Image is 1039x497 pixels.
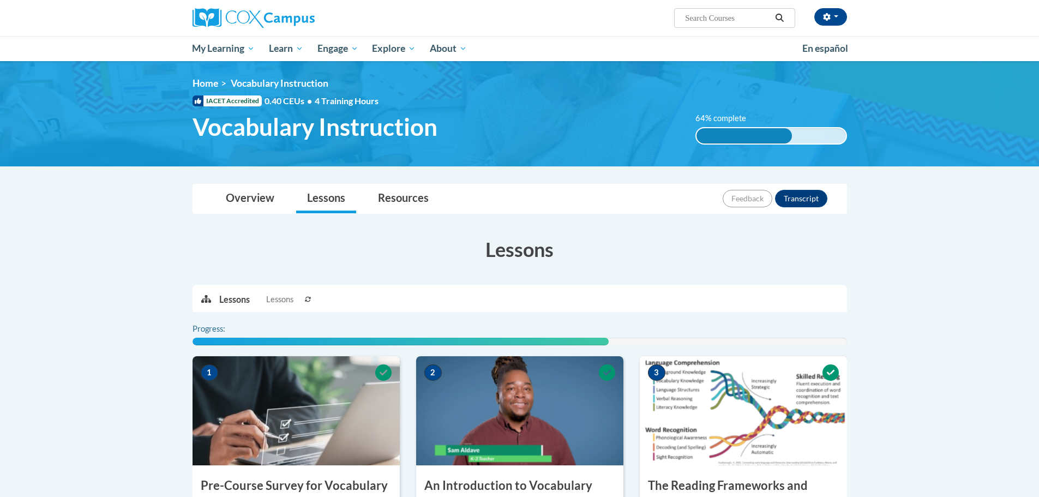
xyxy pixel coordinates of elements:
[193,236,847,263] h3: Lessons
[367,184,440,213] a: Resources
[307,95,312,106] span: •
[185,36,262,61] a: My Learning
[771,11,788,25] button: Search
[193,356,400,465] img: Course Image
[201,364,218,381] span: 1
[317,42,358,55] span: Engage
[424,364,442,381] span: 2
[193,77,218,89] a: Home
[193,8,400,28] a: Cox Campus
[315,95,379,106] span: 4 Training Hours
[231,77,328,89] span: Vocabulary Instruction
[795,37,855,60] a: En español
[430,42,467,55] span: About
[193,112,437,141] span: Vocabulary Instruction
[265,95,315,107] span: 0.40 CEUs
[802,43,848,54] span: En español
[296,184,356,213] a: Lessons
[416,356,623,465] img: Course Image
[192,42,255,55] span: My Learning
[269,42,303,55] span: Learn
[219,294,250,306] p: Lessons
[193,323,255,335] label: Progress:
[176,36,863,61] div: Main menu
[193,8,315,28] img: Cox Campus
[648,364,665,381] span: 3
[684,11,771,25] input: Search Courses
[640,356,847,465] img: Course Image
[310,36,365,61] a: Engage
[423,36,474,61] a: About
[814,8,847,26] button: Account Settings
[215,184,285,213] a: Overview
[696,128,792,143] div: 64% complete
[775,190,827,207] button: Transcript
[372,42,416,55] span: Explore
[723,190,772,207] button: Feedback
[262,36,310,61] a: Learn
[266,294,293,306] span: Lessons
[193,95,262,106] span: IACET Accredited
[365,36,423,61] a: Explore
[695,112,758,124] label: 64% complete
